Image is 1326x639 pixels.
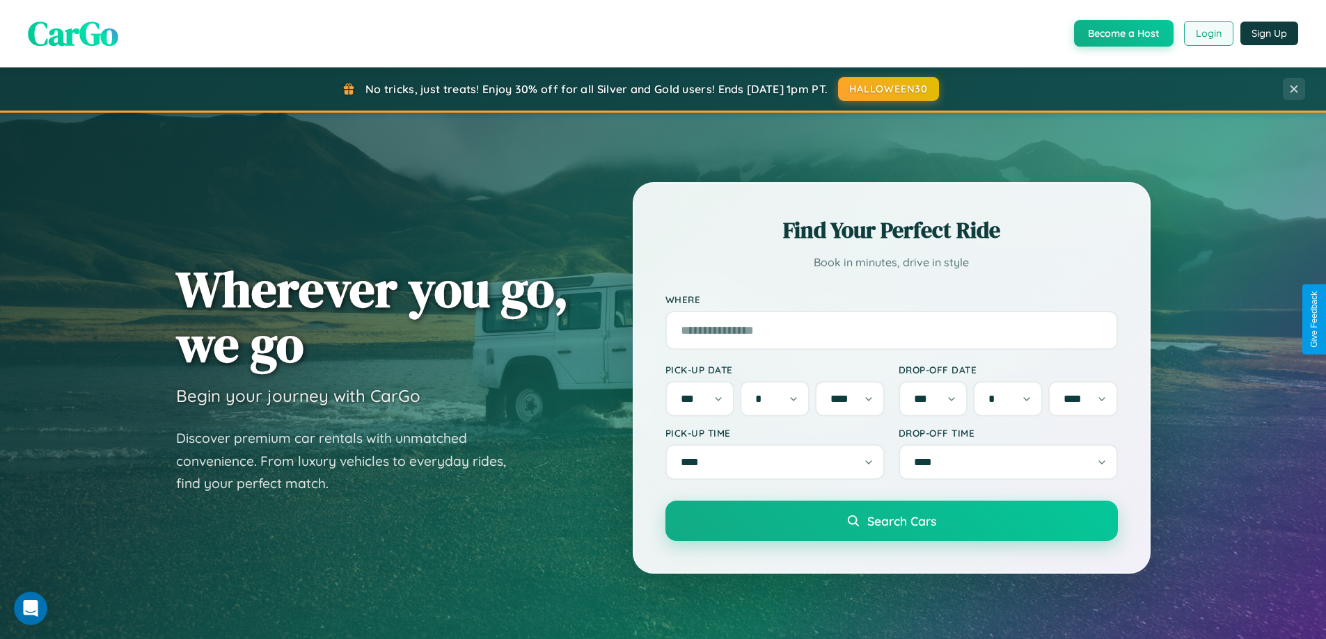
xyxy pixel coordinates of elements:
[665,293,1118,305] label: Where
[899,427,1118,439] label: Drop-off Time
[838,77,939,101] button: HALLOWEEN30
[1240,22,1298,45] button: Sign Up
[1074,20,1174,47] button: Become a Host
[867,513,936,528] span: Search Cars
[1184,21,1233,46] button: Login
[176,427,524,495] p: Discover premium car rentals with unmatched convenience. From luxury vehicles to everyday rides, ...
[176,385,420,406] h3: Begin your journey with CarGo
[14,592,47,625] iframe: Intercom live chat
[665,252,1118,273] p: Book in minutes, drive in style
[899,364,1118,375] label: Drop-off Date
[665,364,885,375] label: Pick-up Date
[1309,291,1319,348] div: Give Feedback
[176,261,569,371] h1: Wherever you go, we go
[665,215,1118,245] h2: Find Your Perfect Ride
[665,501,1118,541] button: Search Cars
[365,82,828,96] span: No tricks, just treats! Enjoy 30% off for all Silver and Gold users! Ends [DATE] 1pm PT.
[28,10,118,56] span: CarGo
[665,427,885,439] label: Pick-up Time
